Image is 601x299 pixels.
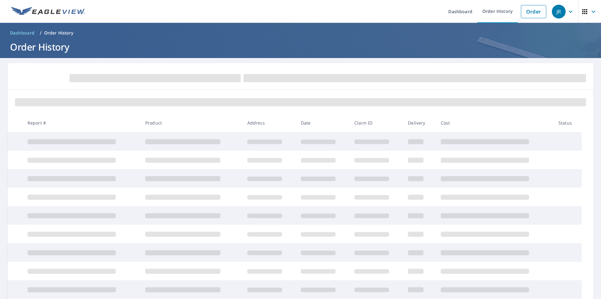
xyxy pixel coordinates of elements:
[140,114,242,132] th: Product
[403,114,435,132] th: Delivery
[8,28,37,38] a: Dashboard
[521,5,546,18] a: Order
[349,114,403,132] th: Claim ID
[436,114,553,132] th: Cost
[296,114,349,132] th: Date
[553,114,582,132] th: Status
[10,30,35,36] span: Dashboard
[242,114,296,132] th: Address
[552,5,566,19] div: JR
[8,40,593,53] h1: Order History
[8,28,593,38] nav: breadcrumb
[11,7,85,16] img: EV Logo
[23,114,140,132] th: Report #
[44,30,74,36] p: Order History
[40,29,42,37] li: /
